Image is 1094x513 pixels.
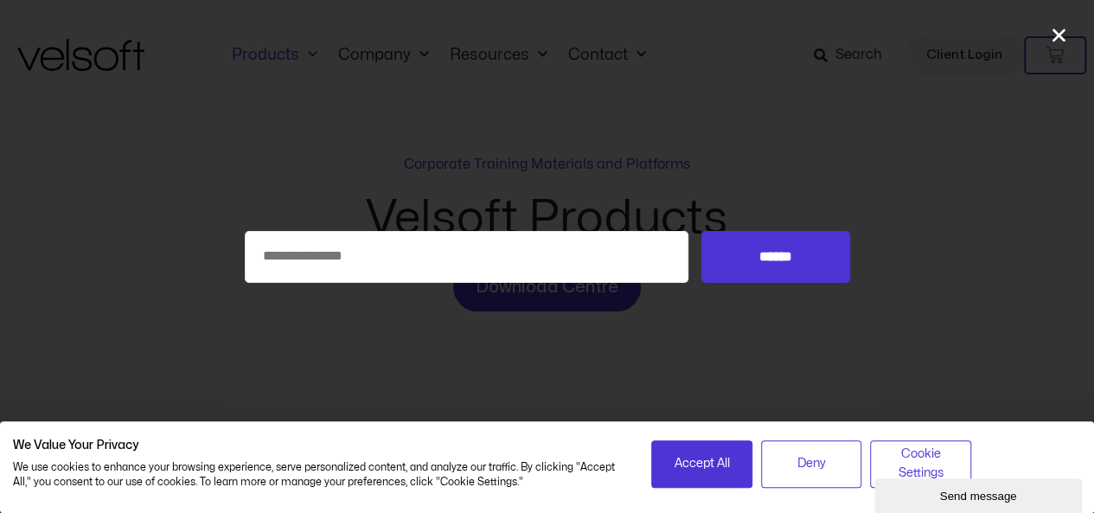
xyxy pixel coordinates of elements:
[674,454,729,473] span: Accept All
[761,440,862,488] button: Deny all cookies
[1050,26,1068,44] a: Close
[651,440,752,488] button: Accept all cookies
[874,475,1085,513] iframe: chat widget
[881,445,960,484] span: Cookie Settings
[13,460,625,490] p: We use cookies to enhance your browsing experience, serve personalized content, and analyze our t...
[797,454,826,473] span: Deny
[13,438,625,453] h2: We Value Your Privacy
[870,440,971,488] button: Adjust cookie preferences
